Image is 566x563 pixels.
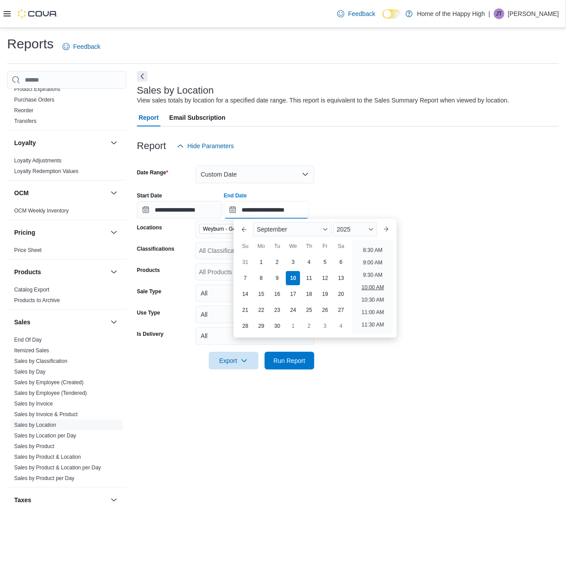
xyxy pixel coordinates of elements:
span: 2025 [337,226,351,233]
span: Reorder [14,107,33,114]
button: Pricing [14,228,107,237]
a: Sales by Location per Day [14,433,76,439]
label: Classifications [137,245,175,252]
a: Feedback [59,38,104,55]
div: day-10 [286,271,300,285]
div: Button. Open the month selector. September is currently selected. [253,222,331,236]
a: Products to Archive [14,297,60,303]
div: Pricing [7,245,126,259]
div: We [286,239,300,253]
div: day-17 [286,287,300,301]
p: | [488,8,490,19]
label: Sale Type [137,288,161,295]
label: Is Delivery [137,331,164,338]
div: day-3 [286,255,300,269]
h3: Sales by Location [137,85,214,96]
div: day-2 [270,255,284,269]
p: [PERSON_NAME] [508,8,559,19]
button: All [195,327,314,345]
button: Sales [109,317,119,327]
a: Sales by Product & Location [14,454,81,460]
div: day-30 [270,319,284,333]
span: End Of Day [14,336,42,343]
input: Press the down key to enter a popover containing a calendar. Press the escape key to close the po... [224,201,309,219]
button: OCM [14,189,107,197]
a: Sales by Product per Day [14,475,74,481]
a: Sales by Product & Location per Day [14,465,101,471]
p: Home of the Happy High [417,8,485,19]
span: Weyburn - Government Road - Fire & Flower [203,224,272,233]
a: Loyalty Adjustments [14,157,62,164]
span: Sales by Employee (Tendered) [14,390,87,397]
span: Hide Parameters [187,142,234,150]
h3: Sales [14,318,31,327]
input: Press the down key to open a popover containing a calendar. [137,201,222,219]
span: Weyburn - Government Road - Fire & Flower [199,224,283,234]
a: End Of Day [14,337,42,343]
a: Sales by Classification [14,358,67,364]
div: day-24 [286,303,300,317]
div: day-12 [318,271,332,285]
span: Products to Archive [14,297,60,304]
div: day-2 [302,319,316,333]
div: day-31 [238,255,252,269]
div: day-29 [254,319,268,333]
span: JT [496,8,502,19]
a: Loyalty Redemption Values [14,168,78,174]
h3: OCM [14,189,29,197]
span: Report [139,109,159,126]
button: Previous Month [237,222,251,236]
div: Sa [334,239,348,253]
h1: Reports [7,35,54,53]
div: day-1 [254,255,268,269]
div: day-11 [302,271,316,285]
button: Next [137,71,148,82]
h3: Report [137,141,166,151]
div: View sales totals by location for a specified date range. This report is equivalent to the Sales ... [137,96,509,105]
button: Products [14,268,107,276]
span: Loyalty Redemption Values [14,168,78,175]
span: Sales by Invoice & Product [14,411,78,418]
div: day-22 [254,303,268,317]
button: Hide Parameters [173,137,238,155]
div: Joshua Tanner [494,8,504,19]
div: Tu [270,239,284,253]
div: day-14 [238,287,252,301]
button: Loyalty [14,138,107,147]
li: 9:00 AM [359,257,386,268]
div: day-4 [302,255,316,269]
a: OCM Weekly Inventory [14,208,69,214]
span: Product Expirations [14,86,60,93]
div: day-7 [238,271,252,285]
span: Sales by Product [14,443,55,450]
span: Transfers [14,118,36,125]
div: day-25 [302,303,316,317]
button: Taxes [14,496,107,504]
label: Products [137,267,160,274]
div: day-13 [334,271,348,285]
h3: Taxes [14,496,31,504]
span: Feedback [348,9,375,18]
div: Su [238,239,252,253]
li: 8:30 AM [359,245,386,256]
a: Sales by Employee (Tendered) [14,390,87,396]
h3: Loyalty [14,138,36,147]
div: day-1 [286,319,300,333]
div: Button. Open the year selector. 2025 is currently selected. [333,222,377,236]
li: 11:00 AM [358,307,388,318]
a: Transfers [14,118,36,124]
button: Export [209,352,258,370]
label: Start Date [137,192,162,199]
div: day-26 [318,303,332,317]
div: Sales [7,335,126,487]
div: day-20 [334,287,348,301]
a: Price Sheet [14,247,42,253]
div: day-15 [254,287,268,301]
button: Sales [14,318,107,327]
a: Catalog Export [14,287,49,293]
span: Sales by Employee (Created) [14,379,84,386]
span: Itemized Sales [14,347,49,354]
div: day-27 [334,303,348,317]
div: day-16 [270,287,284,301]
div: day-9 [270,271,284,285]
